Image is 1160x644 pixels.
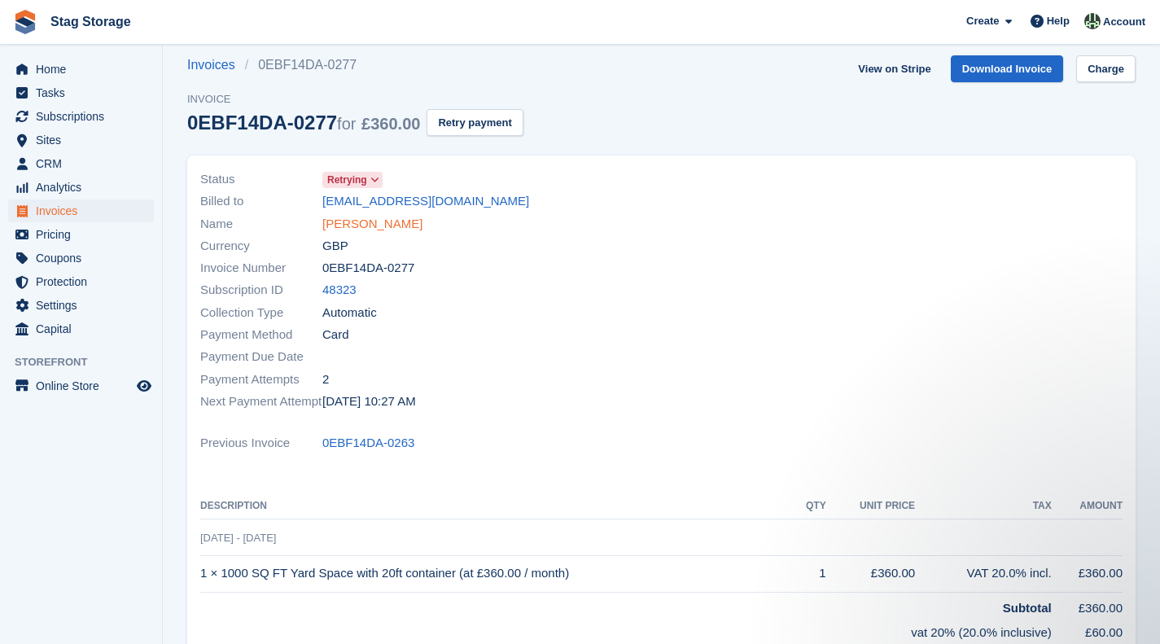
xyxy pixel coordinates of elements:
[915,564,1052,583] div: VAT 20.0% incl.
[200,215,322,234] span: Name
[1084,13,1101,29] img: George
[36,270,134,293] span: Protection
[322,237,348,256] span: GBP
[200,192,322,211] span: Billed to
[187,91,523,107] span: Invoice
[322,170,383,189] a: Retrying
[322,326,349,344] span: Card
[794,555,826,592] td: 1
[8,318,154,340] a: menu
[200,392,322,411] span: Next Payment Attempt
[200,259,322,278] span: Invoice Number
[8,105,154,128] a: menu
[915,493,1052,519] th: Tax
[36,247,134,269] span: Coupons
[200,170,322,189] span: Status
[200,237,322,256] span: Currency
[8,81,154,104] a: menu
[826,555,915,592] td: £360.00
[851,55,937,82] a: View on Stripe
[200,370,322,389] span: Payment Attempts
[1103,14,1145,30] span: Account
[1052,592,1123,617] td: £360.00
[361,115,420,133] span: £360.00
[200,304,322,322] span: Collection Type
[322,259,414,278] span: 0EBF14DA-0277
[134,376,154,396] a: Preview store
[337,115,356,133] span: for
[36,129,134,151] span: Sites
[1047,13,1070,29] span: Help
[200,434,322,453] span: Previous Invoice
[794,493,826,519] th: QTY
[200,617,1052,642] td: vat 20% (20.0% inclusive)
[13,10,37,34] img: stora-icon-8386f47178a22dfd0bd8f6a31ec36ba5ce8667c1dd55bd0f319d3a0aa187defe.svg
[1052,617,1123,642] td: £60.00
[187,55,245,75] a: Invoices
[8,176,154,199] a: menu
[1003,601,1052,615] strong: Subtotal
[36,223,134,246] span: Pricing
[327,173,367,187] span: Retrying
[322,370,329,389] span: 2
[1076,55,1136,82] a: Charge
[322,192,529,211] a: [EMAIL_ADDRESS][DOMAIN_NAME]
[966,13,999,29] span: Create
[36,199,134,222] span: Invoices
[322,392,416,411] time: 2025-10-05 09:27:22 UTC
[322,304,377,322] span: Automatic
[8,375,154,397] a: menu
[8,152,154,175] a: menu
[15,354,162,370] span: Storefront
[8,270,154,293] a: menu
[200,532,276,544] span: [DATE] - [DATE]
[8,294,154,317] a: menu
[322,281,357,300] a: 48323
[187,55,523,75] nav: breadcrumbs
[36,81,134,104] span: Tasks
[8,223,154,246] a: menu
[36,105,134,128] span: Subscriptions
[200,281,322,300] span: Subscription ID
[951,55,1064,82] a: Download Invoice
[44,8,138,35] a: Stag Storage
[36,58,134,81] span: Home
[8,247,154,269] a: menu
[36,375,134,397] span: Online Store
[322,215,422,234] a: [PERSON_NAME]
[1052,493,1123,519] th: Amount
[427,109,523,136] button: Retry payment
[1052,555,1123,592] td: £360.00
[36,176,134,199] span: Analytics
[36,152,134,175] span: CRM
[200,348,322,366] span: Payment Due Date
[8,58,154,81] a: menu
[8,199,154,222] a: menu
[200,493,794,519] th: Description
[200,326,322,344] span: Payment Method
[36,318,134,340] span: Capital
[826,493,915,519] th: Unit Price
[36,294,134,317] span: Settings
[187,112,420,134] div: 0EBF14DA-0277
[322,434,414,453] a: 0EBF14DA-0263
[8,129,154,151] a: menu
[200,555,794,592] td: 1 × 1000 SQ FT Yard Space with 20ft container (at £360.00 / month)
